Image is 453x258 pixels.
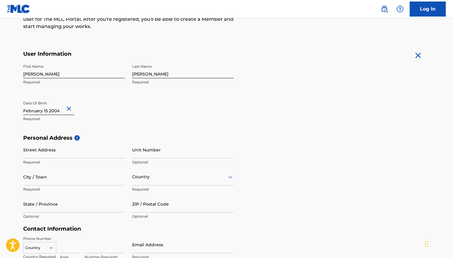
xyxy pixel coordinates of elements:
span: i [74,135,80,141]
div: Help [394,3,406,15]
div: Drag [425,235,428,253]
img: MLC Logo [7,5,30,13]
p: Required [132,187,234,192]
p: Required [23,79,125,85]
img: close [413,51,423,60]
h5: User Information [23,51,234,58]
button: Close [65,100,74,118]
p: Please complete the following form with your personal information to sign up as a user for The ML... [23,8,234,30]
img: search [381,5,388,13]
h5: Personal Address [23,135,430,141]
h5: Contact Information [23,225,234,232]
iframe: Chat Widget [423,229,453,258]
p: Optional [132,160,234,165]
p: Required [132,79,234,85]
p: Required [23,116,125,122]
p: Required [23,187,125,192]
p: Optional [23,214,125,219]
img: help [396,5,404,13]
p: Optional [132,214,234,219]
a: Public Search [378,3,390,15]
p: Required [23,160,125,165]
a: Log In [410,2,446,17]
